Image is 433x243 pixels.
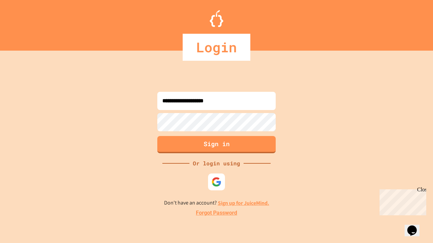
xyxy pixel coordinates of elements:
div: Or login using [189,159,244,167]
a: Forgot Password [196,209,237,217]
iframe: chat widget [377,187,426,215]
iframe: chat widget [405,216,426,236]
img: google-icon.svg [211,177,222,187]
a: Sign up for JuiceMind. [218,199,269,207]
div: Chat with us now!Close [3,3,47,43]
p: Don't have an account? [164,199,269,207]
div: Login [183,34,250,61]
img: Logo.svg [210,10,223,27]
button: Sign in [157,136,276,153]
